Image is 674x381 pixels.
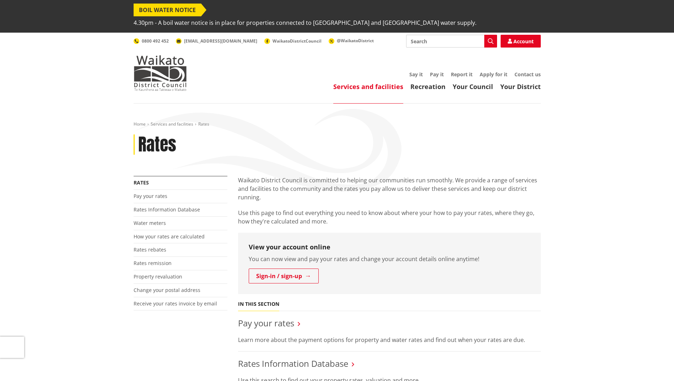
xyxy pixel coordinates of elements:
a: Services and facilities [333,82,403,91]
a: Water meters [134,220,166,226]
a: Rates rebates [134,246,166,253]
span: [EMAIL_ADDRESS][DOMAIN_NAME] [184,38,257,44]
p: Learn more about the payment options for property and water rates and find out when your rates ar... [238,336,541,344]
a: How your rates are calculated [134,233,205,240]
h5: In this section [238,301,279,307]
a: Sign-in / sign-up [249,269,319,283]
a: Rates Information Database [238,358,348,369]
a: Rates remission [134,260,172,266]
a: @WaikatoDistrict [329,38,374,44]
span: Rates [198,121,209,127]
a: Say it [409,71,423,78]
a: Rates Information Database [134,206,200,213]
p: You can now view and pay your rates and change your account details online anytime! [249,255,530,263]
a: Services and facilities [151,121,193,127]
a: Your Council [453,82,493,91]
a: 0800 492 452 [134,38,169,44]
a: Account [501,35,541,48]
a: WaikatoDistrictCouncil [264,38,322,44]
p: Waikato District Council is committed to helping our communities run smoothly. We provide a range... [238,176,541,201]
a: Home [134,121,146,127]
span: WaikatoDistrictCouncil [273,38,322,44]
p: Use this page to find out everything you need to know about where your how to pay your rates, whe... [238,209,541,226]
a: Apply for it [480,71,507,78]
span: 4.30pm - A boil water notice is in place for properties connected to [GEOGRAPHIC_DATA] and [GEOGR... [134,16,476,29]
a: Pay your rates [238,317,294,329]
a: Property revaluation [134,273,182,280]
a: Change your postal address [134,287,200,293]
img: Waikato District Council - Te Kaunihera aa Takiwaa o Waikato [134,55,187,91]
a: Report it [451,71,473,78]
h3: View your account online [249,243,530,251]
a: Recreation [410,82,446,91]
span: BOIL WATER NOTICE [134,4,201,16]
span: 0800 492 452 [142,38,169,44]
a: Your District [500,82,541,91]
a: Pay it [430,71,444,78]
a: Pay your rates [134,193,167,199]
a: Contact us [514,71,541,78]
input: Search input [406,35,497,48]
span: @WaikatoDistrict [337,38,374,44]
a: [EMAIL_ADDRESS][DOMAIN_NAME] [176,38,257,44]
a: Rates [134,179,149,186]
nav: breadcrumb [134,121,541,127]
a: Receive your rates invoice by email [134,300,217,307]
h1: Rates [138,134,176,155]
